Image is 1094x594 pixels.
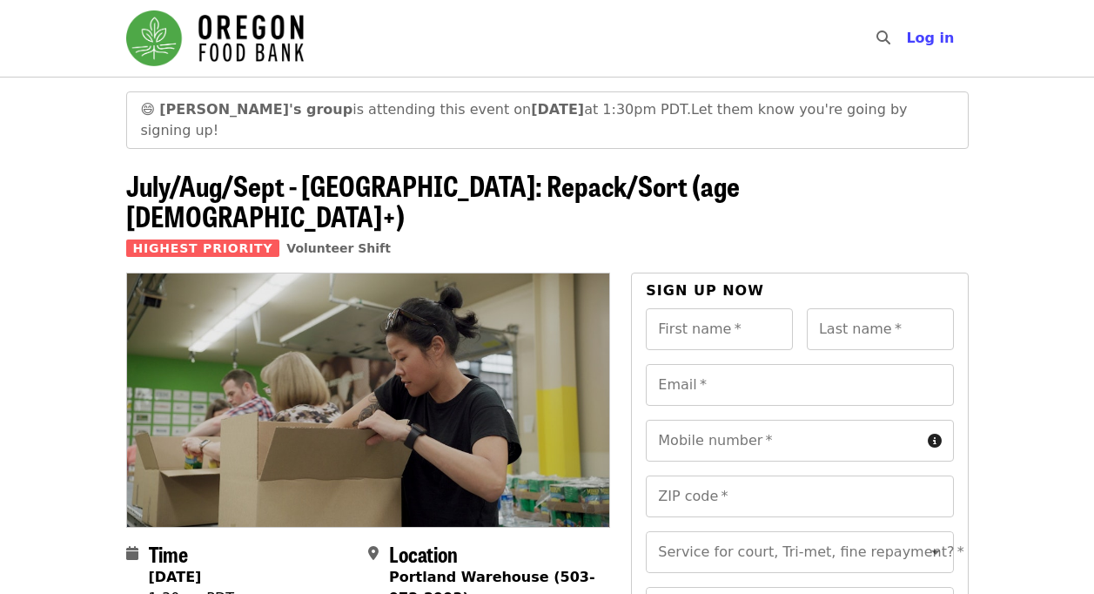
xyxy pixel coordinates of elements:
[368,545,379,562] i: map-marker-alt icon
[126,165,740,236] span: July/Aug/Sept - [GEOGRAPHIC_DATA]: Repack/Sort (age [DEMOGRAPHIC_DATA]+)
[646,364,953,406] input: Email
[127,273,610,526] img: July/Aug/Sept - Portland: Repack/Sort (age 8+) organized by Oregon Food Bank
[159,101,352,118] strong: [PERSON_NAME]'s group
[646,282,764,299] span: Sign up now
[906,30,954,46] span: Log in
[646,420,920,462] input: Mobile number
[126,545,138,562] i: calendar icon
[646,476,953,517] input: ZIP code
[646,308,793,350] input: First name
[286,241,391,255] a: Volunteer Shift
[126,10,304,66] img: Oregon Food Bank - Home
[892,21,968,56] button: Log in
[876,30,890,46] i: search icon
[149,538,188,569] span: Time
[928,433,942,449] i: circle-info icon
[159,101,691,118] span: is attending this event on at 1:30pm PDT.
[141,101,156,118] span: grinning face emoji
[807,308,954,350] input: Last name
[126,240,280,257] span: Highest Priority
[923,540,948,564] button: Open
[531,101,584,118] strong: [DATE]
[901,17,915,59] input: Search
[149,569,202,585] strong: [DATE]
[389,538,458,569] span: Location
